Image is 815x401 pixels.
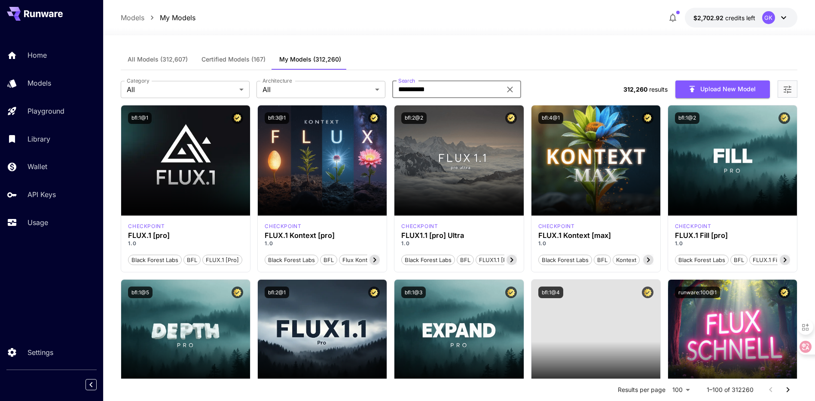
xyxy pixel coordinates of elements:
[778,287,790,298] button: Certified Model – Vetted for best performance and includes a commercial license.
[675,231,790,240] div: FLUX.1 Fill [pro]
[642,287,653,298] button: Certified Model – Vetted for best performance and includes a commercial license.
[368,112,380,124] button: Certified Model – Vetted for best performance and includes a commercial license.
[538,240,653,247] p: 1.0
[339,254,379,265] button: Flux Kontext
[401,240,516,247] p: 1.0
[27,106,64,116] p: Playground
[505,112,517,124] button: Certified Model – Vetted for best performance and includes a commercial license.
[725,14,755,22] span: credits left
[128,254,182,265] button: Black Forest Labs
[707,386,754,394] p: 1–100 of 312260
[27,78,51,88] p: Models
[279,56,341,63] span: My Models (312,260)
[401,254,455,265] button: Black Forest Labs
[401,112,427,124] button: bfl:2@2
[401,222,438,230] p: checkpoint
[265,112,289,124] button: bfl:3@1
[202,254,242,265] button: FLUX.1 [pro]
[263,84,372,95] span: All
[121,12,195,23] nav: breadcrumb
[669,383,693,396] div: 100
[128,287,153,298] button: bfl:1@5
[265,240,380,247] p: 1.0
[320,254,337,265] button: BFL
[127,84,236,95] span: All
[203,256,242,265] span: FLUX.1 [pro]
[457,256,473,265] span: BFL
[476,256,531,265] span: FLUX1.1 [pro] Ultra
[265,256,318,265] span: Black Forest Labs
[779,381,797,398] button: Go to next page
[85,379,97,390] button: Collapse sidebar
[127,77,150,84] label: Category
[642,112,653,124] button: Certified Model – Vetted for best performance and includes a commercial license.
[265,222,301,230] div: FLUX.1 Kontext [pro]
[368,287,380,298] button: Certified Model – Vetted for best performance and includes a commercial license.
[685,8,797,28] button: $2,702.91718GK
[457,254,474,265] button: BFL
[339,256,379,265] span: Flux Kontext
[539,256,592,265] span: Black Forest Labs
[538,222,575,230] div: FLUX.1 Kontext [max]
[618,386,665,394] p: Results per page
[782,84,793,95] button: Open more filters
[538,287,563,298] button: bfl:1@4
[401,222,438,230] div: fluxultra
[321,256,337,265] span: BFL
[675,256,728,265] span: Black Forest Labs
[232,112,243,124] button: Certified Model – Vetted for best performance and includes a commercial license.
[649,86,668,93] span: results
[538,231,653,240] div: FLUX.1 Kontext [max]
[121,12,144,23] a: Models
[594,254,611,265] button: BFL
[538,254,592,265] button: Black Forest Labs
[160,12,195,23] a: My Models
[623,86,647,93] span: 312,260
[594,256,610,265] span: BFL
[402,256,455,265] span: Black Forest Labs
[750,256,798,265] span: FLUX.1 Fill [pro]
[538,112,563,124] button: bfl:4@1
[265,222,301,230] p: checkpoint
[675,254,729,265] button: Black Forest Labs
[613,256,639,265] span: Kontext
[27,134,50,144] p: Library
[675,287,720,298] button: runware:100@1
[762,11,775,24] div: GK
[675,240,790,247] p: 1.0
[128,222,165,230] p: checkpoint
[128,240,243,247] p: 1.0
[183,254,201,265] button: BFL
[128,222,165,230] div: fluxpro
[128,112,152,124] button: bfl:1@1
[401,231,516,240] h3: FLUX1.1 [pro] Ultra
[675,222,711,230] p: checkpoint
[398,77,415,84] label: Search
[232,287,243,298] button: Certified Model – Vetted for best performance and includes a commercial license.
[476,254,532,265] button: FLUX1.1 [pro] Ultra
[128,231,243,240] h3: FLUX.1 [pro]
[778,112,790,124] button: Certified Model – Vetted for best performance and includes a commercial license.
[693,13,755,22] div: $2,702.91718
[675,112,699,124] button: bfl:1@2
[27,161,47,172] p: Wallet
[27,347,53,358] p: Settings
[505,287,517,298] button: Certified Model – Vetted for best performance and includes a commercial license.
[128,256,181,265] span: Black Forest Labs
[730,254,748,265] button: BFL
[675,222,711,230] div: fluxpro
[92,377,103,392] div: Collapse sidebar
[401,287,426,298] button: bfl:1@3
[265,231,380,240] h3: FLUX.1 Kontext [pro]
[693,14,725,22] span: $2,702.92
[27,189,56,200] p: API Keys
[675,80,770,98] button: Upload New Model
[27,50,47,60] p: Home
[265,287,289,298] button: bfl:2@1
[538,222,575,230] p: checkpoint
